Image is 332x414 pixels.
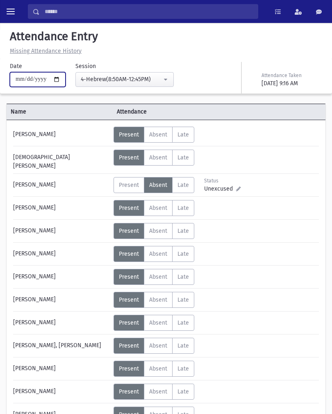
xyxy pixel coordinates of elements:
div: AttTypes [114,200,194,216]
span: Present [119,319,139,326]
div: AttTypes [114,223,194,239]
span: Absent [149,250,167,257]
span: Late [177,319,189,326]
span: Late [177,365,189,372]
u: Missing Attendance History [10,48,82,55]
div: [PERSON_NAME] [9,200,114,216]
div: [PERSON_NAME], [PERSON_NAME] [9,338,114,354]
span: Present [119,131,139,138]
div: AttTypes [114,246,194,262]
span: Late [177,342,189,349]
span: Late [177,131,189,138]
div: AttTypes [114,269,194,285]
div: [PERSON_NAME] [9,177,114,193]
span: Present [119,250,139,257]
div: [PERSON_NAME] [9,361,114,377]
div: [DATE] 9:16 AM [262,79,321,88]
span: Present [119,296,139,303]
div: AttTypes [114,315,194,331]
div: Attendance Taken [262,72,321,79]
div: AttTypes [114,292,194,308]
span: Absent [149,273,167,280]
span: Name [7,107,113,116]
div: [PERSON_NAME] [9,127,114,143]
span: Present [119,205,139,212]
span: Absent [149,205,167,212]
span: Present [119,342,139,349]
span: Late [177,182,189,189]
span: Present [119,365,139,372]
input: Search [40,4,258,19]
label: Session [75,62,96,71]
span: Present [119,273,139,280]
h5: Attendance Entry [7,30,325,43]
span: Late [177,296,189,303]
span: Absent [149,182,167,189]
div: [PERSON_NAME] [9,223,114,239]
button: 4-Hebrew(8:50AM-12:45PM) [75,72,174,87]
div: AttTypes [114,361,194,377]
span: Present [119,227,139,234]
span: Absent [149,319,167,326]
div: AttTypes [114,127,194,143]
label: Date [10,62,22,71]
button: toggle menu [3,4,18,19]
div: AttTypes [114,177,194,193]
span: Late [177,273,189,280]
div: AttTypes [114,338,194,354]
div: [DEMOGRAPHIC_DATA][PERSON_NAME] [9,150,114,170]
span: Absent [149,365,167,372]
span: Late [177,154,189,161]
div: [PERSON_NAME] [9,246,114,262]
div: AttTypes [114,150,194,166]
span: Absent [149,296,167,303]
span: Absent [149,154,167,161]
span: Present [119,154,139,161]
span: Late [177,205,189,212]
a: Missing Attendance History [7,48,82,55]
div: [PERSON_NAME] [9,315,114,331]
span: Present [119,182,139,189]
div: [PERSON_NAME] [9,269,114,285]
div: Status [204,177,241,184]
span: Absent [149,131,167,138]
span: Absent [149,227,167,234]
div: [PERSON_NAME] [9,384,114,400]
span: Late [177,250,189,257]
span: Absent [149,342,167,349]
span: Late [177,227,189,234]
span: Attendance [113,107,299,116]
div: 4-Hebrew(8:50AM-12:45PM) [81,75,162,84]
div: [PERSON_NAME] [9,292,114,308]
span: Unexcused [204,184,236,193]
